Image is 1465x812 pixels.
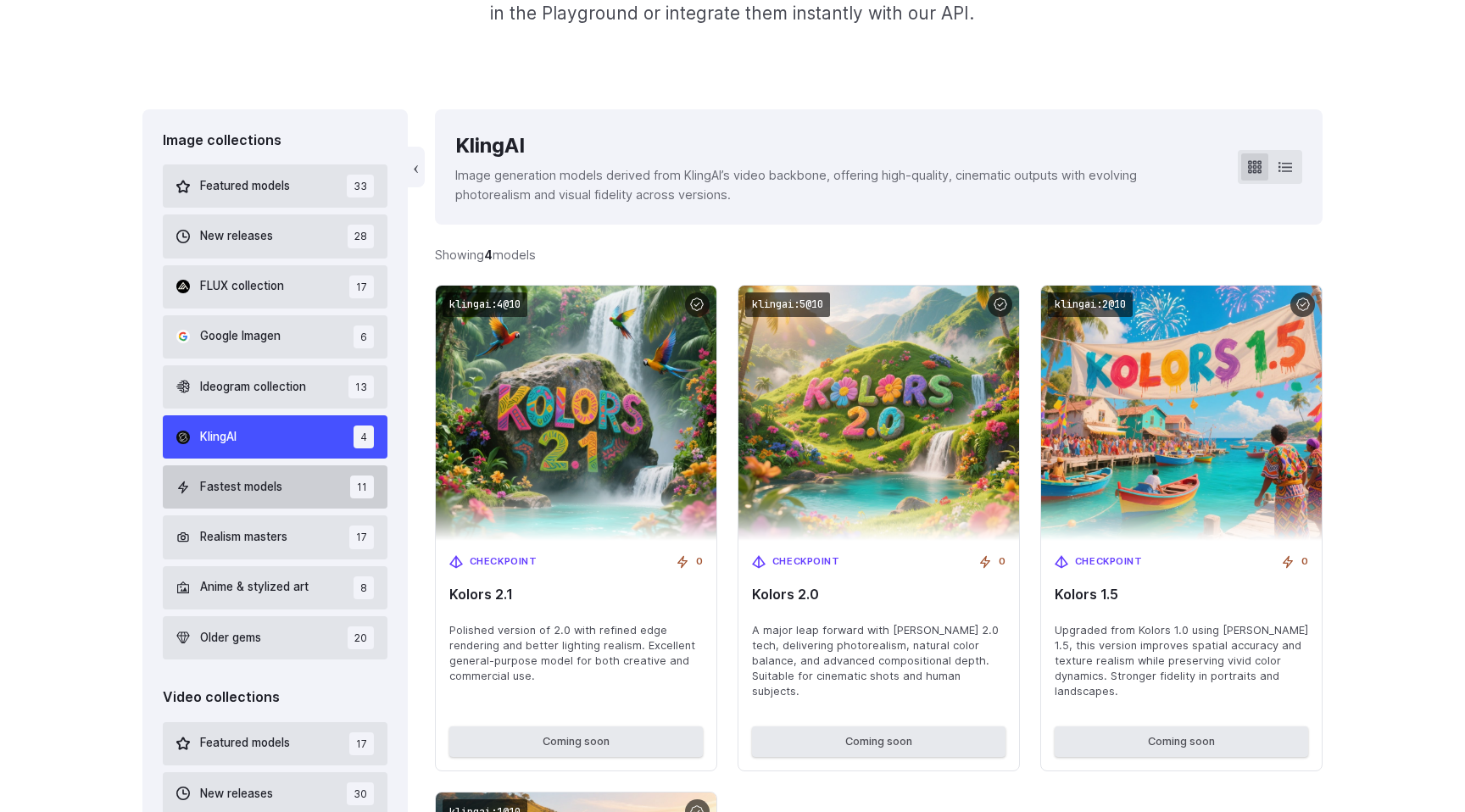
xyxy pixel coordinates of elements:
[1055,726,1308,757] button: Coming soon
[200,327,281,346] span: Google Imagen
[745,292,830,317] code: klingai:5@10
[354,425,374,448] span: 4
[200,227,273,246] span: New releases
[163,315,387,359] button: Google Imagen 6
[200,277,284,296] span: FLUX collection
[470,554,538,570] span: Checkpoint
[163,465,387,509] button: Fastest models 11
[200,177,290,196] span: Featured models
[1055,587,1308,603] span: Kolors 1.5
[163,566,387,609] button: Anime & stylized art 8
[350,476,374,498] span: 11
[752,587,1005,603] span: Kolors 2.0
[200,629,261,648] span: Older gems
[163,687,387,709] div: Video collections
[348,225,374,247] span: 28
[455,130,1211,162] div: KlingAI
[349,732,374,755] span: 17
[752,623,1005,699] span: A major leap forward with [PERSON_NAME] 2.0 tech, delivering photorealism, natural color balance,...
[163,214,387,258] button: New releases 28
[449,726,703,757] button: Coming soon
[200,578,309,597] span: Anime & stylized art
[354,576,374,599] span: 8
[200,528,287,547] span: Realism masters
[484,247,493,262] strong: 4
[163,722,387,765] button: Featured models 17
[349,275,374,298] span: 17
[408,147,425,187] button: ‹
[354,325,374,348] span: 6
[455,165,1211,204] p: Image generation models derived from KlingAI’s video backbone, offering high-quality, cinematic o...
[1075,554,1143,570] span: Checkpoint
[1055,623,1308,699] span: Upgraded from Kolors 1.0 using [PERSON_NAME] 1.5, this version improves spatial accuracy and text...
[163,415,387,459] button: KlingAI 4
[163,365,387,409] button: Ideogram collection 13
[999,554,1005,570] span: 0
[347,782,374,805] span: 30
[349,526,374,548] span: 17
[200,478,282,497] span: Fastest models
[738,286,1019,541] img: Kolors 2.0
[200,428,237,447] span: KlingAI
[163,265,387,309] button: FLUX collection 17
[347,175,374,197] span: 33
[163,130,387,152] div: Image collections
[443,292,527,317] code: klingai:4@10
[436,286,716,541] img: Kolors 2.1
[163,164,387,208] button: Featured models 33
[1041,286,1322,541] img: Kolors 1.5
[1048,292,1133,317] code: klingai:2@10
[696,554,703,570] span: 0
[752,726,1005,757] button: Coming soon
[435,245,536,264] div: Showing models
[200,378,306,397] span: Ideogram collection
[163,515,387,559] button: Realism masters 17
[348,626,374,649] span: 20
[200,734,290,753] span: Featured models
[348,375,374,398] span: 13
[200,785,273,804] span: New releases
[449,587,703,603] span: Kolors 2.1
[1301,554,1308,570] span: 0
[163,616,387,659] button: Older gems 20
[772,554,840,570] span: Checkpoint
[449,623,703,684] span: Polished version of 2.0 with refined edge rendering and better lighting realism. Excellent genera...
